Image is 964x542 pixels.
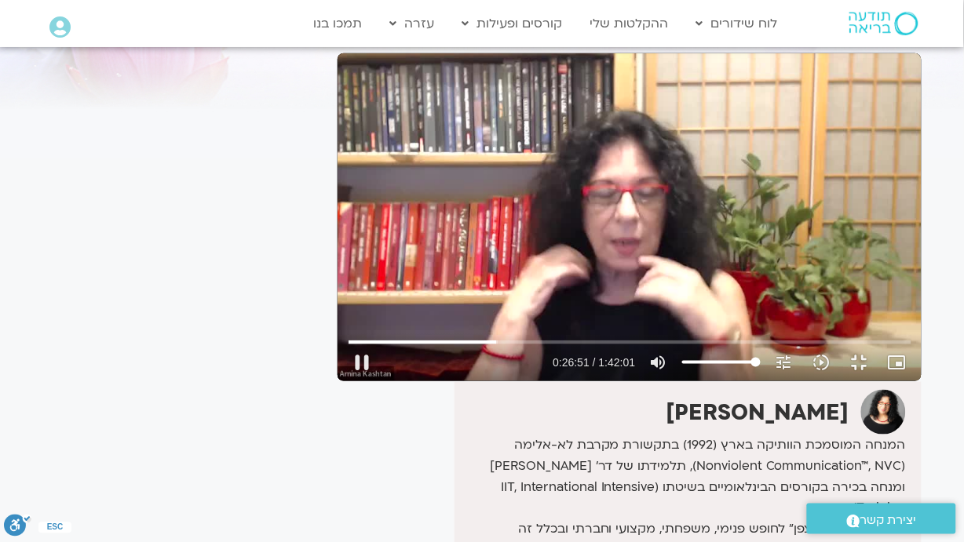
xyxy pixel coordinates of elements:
[849,12,918,35] img: תודעה בריאה
[666,398,849,427] strong: [PERSON_NAME]
[306,9,371,38] a: תמכו בנו
[382,9,443,38] a: עזרה
[458,435,906,519] p: המנחה המוסמכת הוותיקה בארץ (1992) בתקשורת מקרבת לא-אלימה (Nonviolent Communication™, NVC), תלמידת...
[688,9,786,38] a: לוח שידורים
[455,9,571,38] a: קורסים ופעילות
[860,510,917,531] span: יצירת קשר
[807,504,956,534] a: יצירת קשר
[582,9,677,38] a: ההקלטות שלי
[861,390,906,435] img: ארנינה קשתן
